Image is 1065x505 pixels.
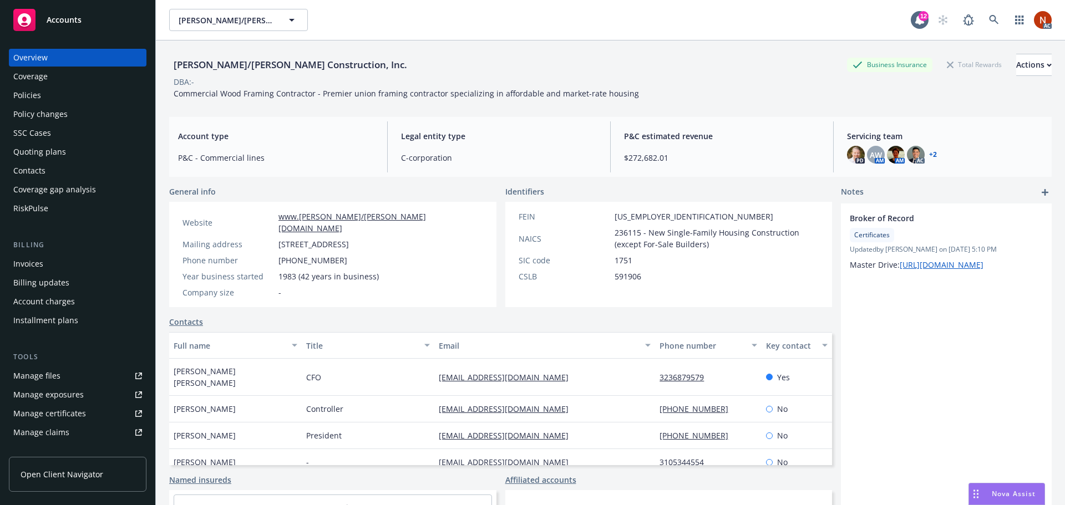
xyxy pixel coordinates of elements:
[169,186,216,197] span: General info
[870,149,882,161] span: AW
[929,151,937,158] a: +2
[9,255,146,273] a: Invoices
[1038,186,1052,199] a: add
[762,332,832,359] button: Key contact
[9,274,146,292] a: Billing updates
[655,332,761,359] button: Phone number
[306,340,418,351] div: Title
[434,332,655,359] button: Email
[174,76,194,88] div: DBA: -
[847,146,865,164] img: photo
[13,367,60,385] div: Manage files
[302,332,434,359] button: Title
[278,271,379,282] span: 1983 (42 years in business)
[9,351,146,363] div: Tools
[9,386,146,404] a: Manage exposures
[941,58,1007,72] div: Total Rewards
[850,212,1014,224] span: Broker of Record
[919,11,929,21] div: 12
[1016,54,1052,75] div: Actions
[777,430,788,441] span: No
[13,68,48,85] div: Coverage
[519,271,610,282] div: CSLB
[401,130,597,142] span: Legal entity type
[9,124,146,142] a: SSC Cases
[615,227,819,250] span: 236115 - New Single-Family Housing Construction (except For-Sale Builders)
[306,403,343,415] span: Controller
[13,162,45,180] div: Contacts
[13,143,66,161] div: Quoting plans
[182,271,274,282] div: Year business started
[182,254,274,266] div: Phone number
[21,468,103,480] span: Open Client Navigator
[439,430,577,441] a: [EMAIL_ADDRESS][DOMAIN_NAME]
[624,152,820,164] span: $272,682.01
[900,259,983,270] a: [URL][DOMAIN_NAME]
[519,211,610,222] div: FEIN
[13,442,65,460] div: Manage BORs
[439,340,638,351] div: Email
[13,386,84,404] div: Manage exposures
[9,312,146,329] a: Installment plans
[615,271,641,282] span: 591906
[169,58,412,72] div: [PERSON_NAME]/[PERSON_NAME] Construction, Inc.
[179,14,275,26] span: [PERSON_NAME]/[PERSON_NAME] Construction, Inc.
[615,211,773,222] span: [US_EMPLOYER_IDENTIFICATION_NUMBER]
[174,456,236,468] span: [PERSON_NAME]
[9,162,146,180] a: Contacts
[13,86,41,104] div: Policies
[178,130,374,142] span: Account type
[169,474,231,486] a: Named insureds
[182,238,274,250] div: Mailing address
[278,287,281,298] span: -
[278,254,347,266] span: [PHONE_NUMBER]
[9,424,146,441] a: Manage claims
[9,86,146,104] a: Policies
[13,255,43,273] div: Invoices
[854,230,890,240] span: Certificates
[13,405,86,422] div: Manage certificates
[505,474,576,486] a: Affiliated accounts
[178,152,374,164] span: P&C - Commercial lines
[182,217,274,228] div: Website
[306,456,309,468] span: -
[439,404,577,414] a: [EMAIL_ADDRESS][DOMAIN_NAME]
[47,16,82,24] span: Accounts
[278,211,426,233] a: www.[PERSON_NAME]/[PERSON_NAME][DOMAIN_NAME]
[660,430,737,441] a: [PHONE_NUMBER]
[13,424,69,441] div: Manage claims
[174,88,639,99] span: Commercial Wood Framing Contractor - Premier union framing contractor specializing in affordable ...
[766,340,815,351] div: Key contact
[13,124,51,142] div: SSC Cases
[13,293,75,310] div: Account charges
[9,442,146,460] a: Manage BORs
[777,456,788,468] span: No
[13,49,48,67] div: Overview
[887,146,905,164] img: photo
[13,200,48,217] div: RiskPulse
[169,316,203,328] a: Contacts
[777,371,790,383] span: Yes
[660,457,713,467] a: 3105344554
[850,244,1043,254] span: Updated by [PERSON_NAME] on [DATE] 5:10 PM
[13,312,78,329] div: Installment plans
[992,489,1036,498] span: Nova Assist
[278,238,349,250] span: [STREET_ADDRESS]
[847,58,932,72] div: Business Insurance
[9,293,146,310] a: Account charges
[9,200,146,217] a: RiskPulse
[968,483,1045,505] button: Nova Assist
[439,457,577,467] a: [EMAIL_ADDRESS][DOMAIN_NAME]
[624,130,820,142] span: P&C estimated revenue
[615,254,632,266] span: 1751
[182,287,274,298] div: Company size
[9,239,146,251] div: Billing
[841,203,1052,279] div: Broker of RecordCertificatesUpdatedby [PERSON_NAME] on [DATE] 5:10 PMMaster Drive:[URL][DOMAIN_NAME]
[13,105,68,123] div: Policy changes
[847,130,1043,142] span: Servicing team
[660,404,737,414] a: [PHONE_NUMBER]
[9,49,146,67] a: Overview
[13,181,96,198] div: Coverage gap analysis
[505,186,544,197] span: Identifiers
